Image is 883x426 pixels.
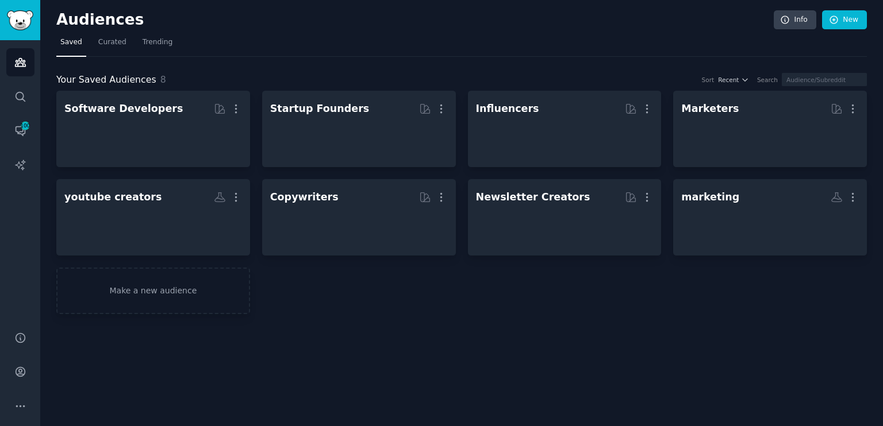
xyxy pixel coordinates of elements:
[56,11,774,29] h2: Audiences
[681,102,739,116] div: Marketers
[262,179,456,255] a: Copywriters
[20,122,30,130] span: 100
[822,10,867,30] a: New
[56,33,86,57] a: Saved
[56,268,250,314] a: Make a new audience
[60,37,82,48] span: Saved
[262,91,456,167] a: Startup Founders
[6,117,34,145] a: 100
[143,37,172,48] span: Trending
[476,190,590,204] div: Newsletter Creators
[56,179,250,255] a: youtube creators
[718,76,739,84] span: Recent
[94,33,130,57] a: Curated
[270,102,369,116] div: Startup Founders
[160,74,166,85] span: 8
[98,37,126,48] span: Curated
[468,91,662,167] a: Influencers
[7,10,33,30] img: GummySearch logo
[64,190,162,204] div: youtube creators
[782,73,867,86] input: Audience/Subreddit
[270,190,339,204] div: Copywriters
[702,76,715,84] div: Sort
[774,10,816,30] a: Info
[757,76,778,84] div: Search
[476,102,539,116] div: Influencers
[56,73,156,87] span: Your Saved Audiences
[64,102,183,116] div: Software Developers
[718,76,749,84] button: Recent
[681,190,739,204] div: marketing
[139,33,176,57] a: Trending
[468,179,662,255] a: Newsletter Creators
[673,91,867,167] a: Marketers
[673,179,867,255] a: marketing
[56,91,250,167] a: Software Developers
